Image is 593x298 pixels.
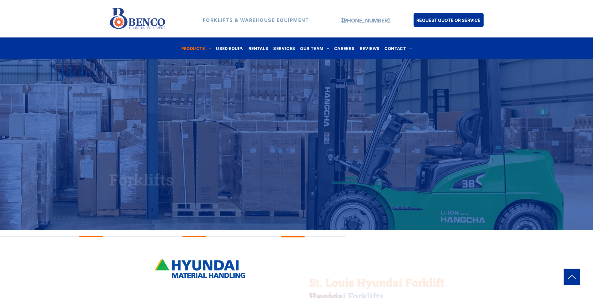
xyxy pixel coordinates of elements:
[342,17,390,24] a: [PHONE_NUMBER]
[271,44,298,52] a: SERVICES
[298,44,332,52] a: OUR TEAM
[153,258,247,279] img: bencoindustrial
[179,44,214,52] a: PRODUCTS
[214,44,246,52] a: USED EQUIP.
[416,14,480,26] span: REQUEST QUOTE OR SERVICE
[246,44,271,52] a: RENTALS
[414,13,484,27] a: REQUEST QUOTE OR SERVICE
[203,17,309,23] strong: FORKLIFTS & WAREHOUSE EQUIPMENT
[382,44,414,52] a: CONTACT
[109,169,173,190] span: Forklifts
[357,44,382,52] a: REVIEWS
[332,44,357,52] a: CAREERS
